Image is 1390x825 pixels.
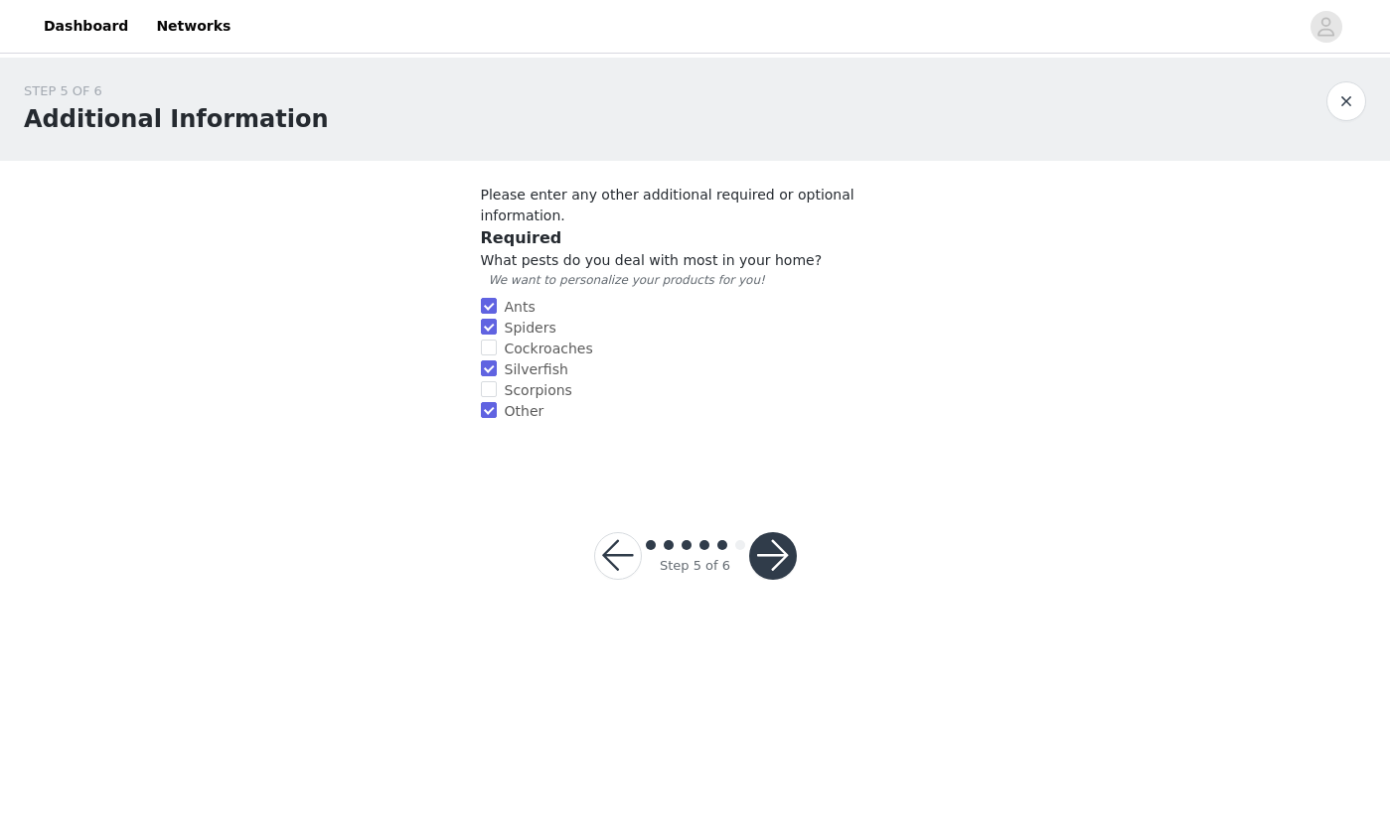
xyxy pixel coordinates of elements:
[144,4,242,49] a: Networks
[660,556,730,576] div: Step 5 of 6
[32,4,140,49] a: Dashboard
[497,403,552,419] span: Other
[481,271,910,289] span: We want to personalize your products for you!
[497,361,576,377] span: Silverfish
[497,382,580,398] span: Scorpions
[497,320,564,336] span: Spiders
[481,185,910,226] p: Please enter any other additional required or optional information.
[24,81,328,101] div: STEP 5 OF 6
[1316,11,1335,43] div: avatar
[497,299,543,315] span: Ants
[497,341,601,356] span: Cockroaches
[481,226,910,250] h3: Required
[481,252,823,268] span: What pests do you deal with most in your home?
[24,101,328,137] h1: Additional Information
